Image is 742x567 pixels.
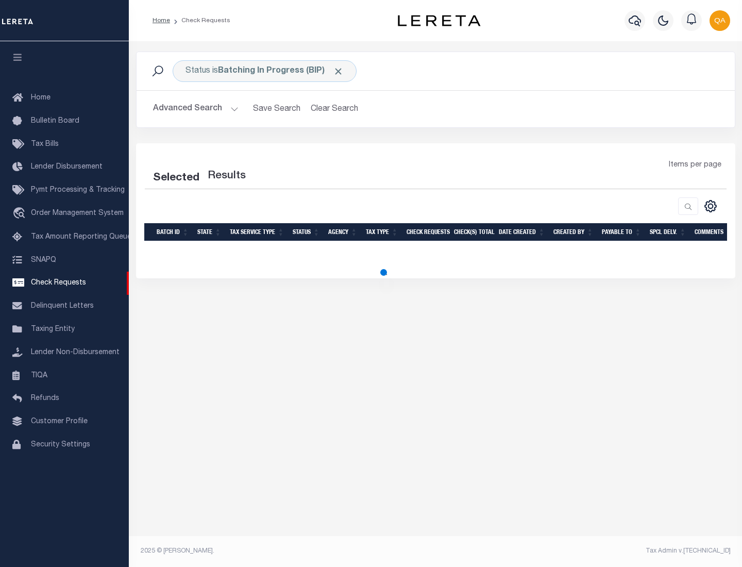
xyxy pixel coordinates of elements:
[598,223,646,241] th: Payable To
[495,223,549,241] th: Date Created
[710,10,730,31] img: svg+xml;base64,PHN2ZyB4bWxucz0iaHR0cDovL3d3dy53My5vcmcvMjAwMC9zdmciIHBvaW50ZXItZXZlbnRzPSJub25lIi...
[307,99,363,119] button: Clear Search
[646,223,690,241] th: Spcl Delv.
[31,210,124,217] span: Order Management System
[669,160,721,171] span: Items per page
[402,223,450,241] th: Check Requests
[333,66,344,77] span: Click to Remove
[208,168,246,185] label: Results
[31,372,47,379] span: TIQA
[31,418,88,425] span: Customer Profile
[362,223,402,241] th: Tax Type
[690,223,737,241] th: Comments
[31,94,50,102] span: Home
[31,395,59,402] span: Refunds
[193,223,226,241] th: State
[12,207,29,221] i: travel_explore
[31,349,120,356] span: Lender Non-Disbursement
[153,99,239,119] button: Advanced Search
[133,546,436,556] div: 2025 © [PERSON_NAME].
[324,223,362,241] th: Agency
[31,234,131,241] span: Tax Amount Reporting Queue
[31,441,90,448] span: Security Settings
[170,16,230,25] li: Check Requests
[31,163,103,171] span: Lender Disbursement
[31,326,75,333] span: Taxing Entity
[247,99,307,119] button: Save Search
[218,67,344,75] b: Batching In Progress (BIP)
[173,60,357,82] div: Click to Edit
[289,223,324,241] th: Status
[31,279,86,287] span: Check Requests
[31,256,56,263] span: SNAPQ
[549,223,598,241] th: Created By
[153,18,170,24] a: Home
[31,118,79,125] span: Bulletin Board
[31,141,59,148] span: Tax Bills
[153,223,193,241] th: Batch Id
[31,187,125,194] span: Pymt Processing & Tracking
[398,15,480,26] img: logo-dark.svg
[31,303,94,310] span: Delinquent Letters
[153,170,199,187] div: Selected
[443,546,731,556] div: Tax Admin v.[TECHNICAL_ID]
[226,223,289,241] th: Tax Service Type
[450,223,495,241] th: Check(s) Total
